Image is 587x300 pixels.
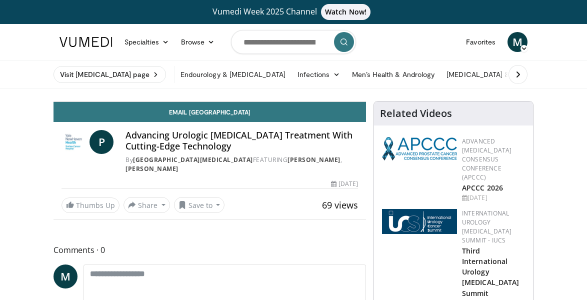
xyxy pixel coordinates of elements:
a: [PERSON_NAME] [125,164,178,173]
span: 69 views [322,199,358,211]
a: Browse [175,32,221,52]
button: Share [123,197,170,213]
a: Email [GEOGRAPHIC_DATA] [53,102,366,122]
button: Save to [174,197,225,213]
div: [DATE] [331,179,358,188]
a: Vumedi Week 2025 ChannelWatch Now! [53,4,533,20]
a: M [507,32,527,52]
input: Search topics, interventions [231,30,356,54]
a: Favorites [460,32,501,52]
a: International Urology [MEDICAL_DATA] Summit - IUCS [462,209,511,244]
a: [MEDICAL_DATA] & Trauma [440,64,541,84]
img: 62fb9566-9173-4071-bcb6-e47c745411c0.png.150x105_q85_autocrop_double_scale_upscale_version-0.2.png [382,209,457,234]
a: M [53,264,77,288]
a: [PERSON_NAME] [287,155,340,164]
span: Watch Now! [321,4,370,20]
img: 92ba7c40-df22-45a2-8e3f-1ca017a3d5ba.png.150x105_q85_autocrop_double_scale_upscale_version-0.2.png [382,137,457,160]
img: VuMedi Logo [59,37,112,47]
a: Men’s Health & Andrology [346,64,441,84]
a: [GEOGRAPHIC_DATA][MEDICAL_DATA] [133,155,253,164]
div: [DATE] [462,193,525,202]
a: P [89,130,113,154]
span: Comments 0 [53,243,366,256]
a: Visit [MEDICAL_DATA] page [53,66,166,83]
div: By FEATURING , [125,155,358,173]
a: Endourology & [MEDICAL_DATA] [174,64,291,84]
a: Thumbs Up [61,197,119,213]
a: Specialties [118,32,175,52]
h4: Related Videos [380,107,452,119]
a: APCCC 2026 [462,183,503,192]
img: Yale Cancer Center [61,130,85,154]
a: Infections [291,64,346,84]
h4: Advancing Urologic [MEDICAL_DATA] Treatment With Cutting-Edge Technology [125,130,358,151]
a: Third International Urology [MEDICAL_DATA] Summit [462,246,519,297]
a: Advanced [MEDICAL_DATA] Consensus Conference (APCCC) [462,137,511,181]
